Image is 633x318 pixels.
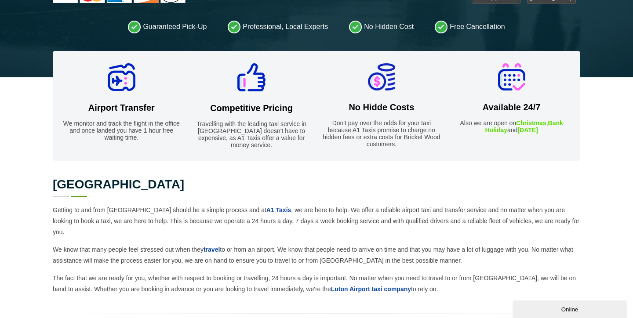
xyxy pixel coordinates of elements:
[228,20,328,33] li: Professional, Local Experts
[237,63,266,91] img: Competitive Pricing Icon
[451,102,571,112] h2: Available 24/7
[322,102,442,112] h2: No Hidde Costs
[128,20,207,33] li: Guaranteed Pick-Up
[53,244,580,266] p: We know that many people feel stressed out when they to or from an airport. We know that people n...
[349,20,414,33] li: No Hidden Cost
[516,119,546,126] strong: Christmas
[53,205,580,238] p: Getting to and from [GEOGRAPHIC_DATA] should be a simple process and at , we are here to help. We...
[331,285,411,293] a: Luton Airport taxi company
[192,103,312,113] h2: Competitive Pricing
[53,273,580,295] p: The fact that we are ready for you, whether with respect to booking or travelling, 24 hours a day...
[62,103,182,113] h2: Airport Transfer
[451,119,571,134] p: Also we are open on , and
[53,178,580,191] h2: [GEOGRAPHIC_DATA]
[498,63,525,90] img: Available 24/7 Icon
[266,206,291,213] a: A1 Taxis
[435,20,505,33] li: Free Cancellation
[108,63,135,91] img: Airport Transfer Icon
[62,120,182,141] p: We monitor and track the flight in the office and once landed you have 1 hour free waiting time.
[204,246,220,253] a: travel
[192,120,312,148] p: Travelling with the leading taxi service in [GEOGRAPHIC_DATA] doesn't have to expensive, as A1 Ta...
[322,119,442,148] p: Don't pay over the odds for your taxi because A1 Taxis promise to charge no hidden fees or extra ...
[368,63,395,90] img: No Hidde Costs Icon
[517,126,538,134] strong: [DATE]
[513,299,629,318] iframe: chat widget
[485,119,563,134] strong: Bank Holiday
